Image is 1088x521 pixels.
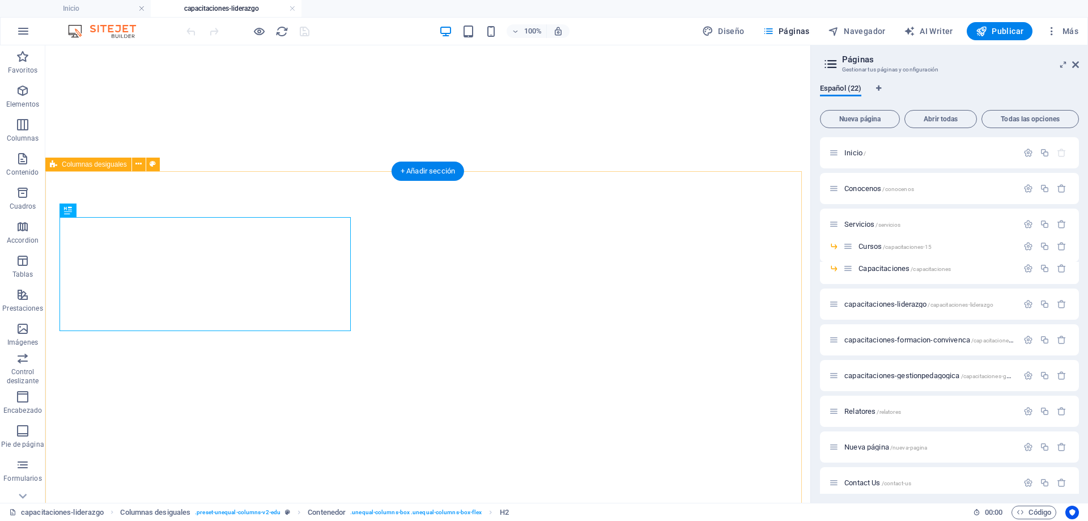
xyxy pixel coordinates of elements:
[875,222,900,228] span: /servicios
[195,506,280,519] span: . preset-unequal-columns-v2-edu
[698,22,749,40] button: Diseño
[1023,148,1033,158] div: Configuración
[993,508,994,516] span: :
[1040,242,1049,251] div: Duplicar
[10,202,36,211] p: Cuadros
[151,2,301,15] h4: capacitaciones-liderazgo
[500,506,509,519] span: Haz clic para seleccionar y doble clic para editar
[844,149,866,157] span: Haz clic para abrir la página
[6,168,39,177] p: Contenido
[1057,442,1066,452] div: Eliminar
[3,406,42,415] p: Encabezado
[275,24,288,38] button: reload
[1023,299,1033,309] div: Configuración
[904,110,977,128] button: Abrir todas
[2,304,42,313] p: Prestaciones
[841,221,1018,228] div: Servicios/servicios
[1023,406,1033,416] div: Configuración
[553,26,563,36] i: Al redimensionar, ajustar el nivel de zoom automáticamente para ajustarse al dispositivo elegido.
[763,26,810,37] span: Páginas
[971,337,1070,344] span: /capacitaciones-formacion-convivenca
[1057,242,1066,251] div: Eliminar
[844,184,914,193] span: Haz clic para abrir la página
[120,506,508,519] nav: breadcrumb
[285,509,290,515] i: Este elemento es un preajuste personalizable
[909,116,972,122] span: Abrir todas
[252,24,266,38] button: Haz clic para salir del modo de previsualización y seguir editando
[976,26,1024,37] span: Publicar
[1040,442,1049,452] div: Duplicar
[12,270,33,279] p: Tablas
[961,373,1053,379] span: /capacitaciones-gestionpedagogica
[890,444,928,451] span: /nueva-pagina
[275,25,288,38] i: Volver a cargar página
[844,336,1070,344] span: Haz clic para abrir la página
[967,22,1033,40] button: Publicar
[1065,506,1079,519] button: Usercentrics
[698,22,749,40] div: Diseño (Ctrl+Alt+Y)
[820,84,1079,105] div: Pestañas de idiomas
[1040,264,1049,273] div: Duplicar
[864,150,866,156] span: /
[844,443,927,451] span: Haz clic para abrir la página
[825,116,895,122] span: Nueva página
[973,506,1003,519] h6: Tiempo de la sesión
[7,134,39,143] p: Columnas
[392,162,464,181] div: + Añadir sección
[507,24,547,38] button: 100%
[1023,442,1033,452] div: Configuración
[841,300,1018,308] div: capacitaciones-liderazgo/capacitaciones-liderazgo
[882,480,912,486] span: /contact-us
[1057,406,1066,416] div: Eliminar
[3,474,41,483] p: Formularios
[823,22,890,40] button: Navegador
[1023,219,1033,229] div: Configuración
[758,22,814,40] button: Páginas
[883,244,932,250] span: /capacitaciones-15
[985,506,1002,519] span: 00 00
[308,506,346,519] span: Haz clic para seleccionar y doble clic para editar
[842,65,1056,75] h3: Gestionar tus páginas y configuración
[350,506,482,519] span: . unequal-columns-box .unequal-columns-box-flex
[828,26,886,37] span: Navegador
[841,372,1018,379] div: capacitaciones-gestionpedagogica/capacitaciones-gestionpedagogica
[1057,478,1066,488] div: Eliminar
[1040,219,1049,229] div: Duplicar
[842,54,1079,65] h2: Páginas
[928,302,993,308] span: /capacitaciones-liderazgo
[858,242,932,251] span: Haz clic para abrir la página
[904,26,953,37] span: AI Writer
[7,338,38,347] p: Imágenes
[855,265,1018,272] div: Capacitaciones/capacitaciones
[62,161,127,168] span: Columnas desiguales
[820,110,900,128] button: Nueva página
[841,336,1018,344] div: capacitaciones-formacion-convivenca/capacitaciones-formacion-convivenca
[1011,506,1056,519] button: Código
[1057,299,1066,309] div: Eliminar
[1023,184,1033,193] div: Configuración
[981,110,1079,128] button: Todas las opciones
[7,236,39,245] p: Accordion
[1040,371,1049,380] div: Duplicar
[844,220,900,228] span: Haz clic para abrir la página
[882,186,913,192] span: /conocenos
[841,185,1018,192] div: Conocenos/conocenos
[1040,335,1049,345] div: Duplicar
[702,26,745,37] span: Diseño
[844,371,1052,380] span: Haz clic para abrir la página
[1023,371,1033,380] div: Configuración
[844,300,993,308] span: capacitaciones-liderazgo
[1023,335,1033,345] div: Configuración
[1057,148,1066,158] div: La página principal no puede eliminarse
[1,440,44,449] p: Pie de página
[1040,406,1049,416] div: Duplicar
[1023,242,1033,251] div: Configuración
[844,478,911,487] span: Haz clic para abrir la página
[1017,506,1051,519] span: Código
[987,116,1074,122] span: Todas las opciones
[1040,148,1049,158] div: Duplicar
[1046,26,1078,37] span: Más
[1040,299,1049,309] div: Duplicar
[877,409,900,415] span: /relatores
[1023,478,1033,488] div: Configuración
